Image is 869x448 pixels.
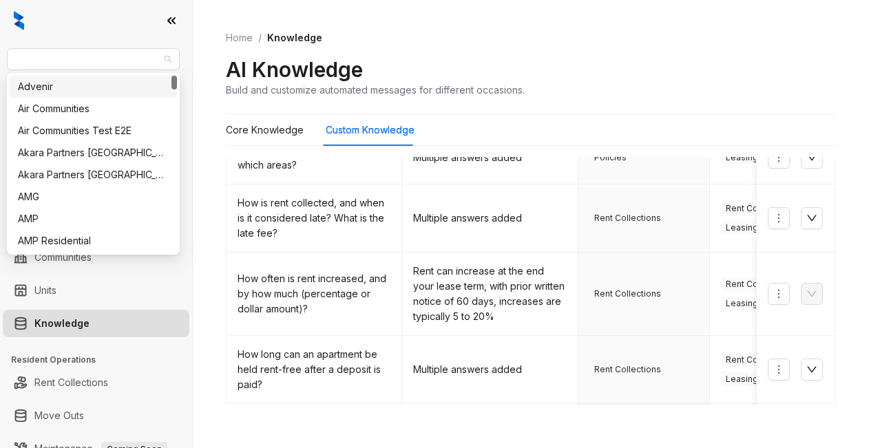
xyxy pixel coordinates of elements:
[238,347,390,392] div: How long can an apartment be held rent-free after a deposit is paid?
[226,56,363,83] h2: AI Knowledge
[18,167,169,182] div: Akara Partners [GEOGRAPHIC_DATA]
[10,186,177,208] div: AMG
[3,184,189,212] li: Collections
[402,184,578,253] td: Multiple answers added
[14,11,24,30] img: logo
[18,189,169,204] div: AMG
[258,30,262,45] li: /
[226,122,304,138] div: Core Knowledge
[34,402,84,429] a: Move Outs
[721,221,763,235] span: Leasing
[3,310,189,337] li: Knowledge
[806,213,817,224] span: down
[326,122,415,138] div: Custom Knowledge
[721,353,797,367] span: Rent Collections
[806,364,817,375] span: down
[773,364,784,375] span: more
[589,151,631,164] span: Policies
[3,369,189,396] li: Rent Collections
[18,101,169,116] div: Air Communities
[721,297,763,310] span: Leasing
[10,208,177,230] div: AMP
[589,287,666,301] span: Rent Collections
[10,164,177,186] div: Akara Partners Phoenix
[34,369,108,396] a: Rent Collections
[721,151,763,164] span: Leasing
[402,131,578,184] td: Multiple answers added
[18,123,169,138] div: Air Communities Test E2E
[18,233,169,248] div: AMP Residential
[238,142,390,173] div: Is smoking allowed? If so, in which areas?
[589,211,666,225] span: Rent Collections
[223,30,255,45] a: Home
[18,79,169,94] div: Advenir
[267,32,322,43] span: Knowledge
[806,152,817,163] span: down
[11,354,192,366] h3: Resident Operations
[721,277,797,291] span: Rent Collections
[10,230,177,252] div: AMP Residential
[3,92,189,120] li: Leads
[15,49,171,70] span: Westcorp
[3,151,189,179] li: Leasing
[238,271,390,317] div: How often is rent increased, and by how much (percentage or dollar amount)?
[3,277,189,304] li: Units
[773,288,784,299] span: more
[10,142,177,164] div: Akara Partners Nashville
[226,83,525,97] div: Build and customize automated messages for different occasions.
[402,253,578,336] td: Rent can increase at the end your lease term, with prior written notice of 60 days, increases are...
[721,372,763,386] span: Leasing
[721,202,797,215] span: Rent Collections
[3,244,189,271] li: Communities
[238,195,390,241] div: How is rent collected, and when is it considered late? What is the late fee?
[589,363,666,376] span: Rent Collections
[18,145,169,160] div: Akara Partners [GEOGRAPHIC_DATA]
[10,98,177,120] div: Air Communities
[773,152,784,163] span: more
[10,76,177,98] div: Advenir
[773,213,784,224] span: more
[34,310,90,337] a: Knowledge
[3,402,189,429] li: Move Outs
[10,120,177,142] div: Air Communities Test E2E
[34,277,56,304] a: Units
[18,211,169,226] div: AMP
[402,336,578,404] td: Multiple answers added
[34,244,92,271] a: Communities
